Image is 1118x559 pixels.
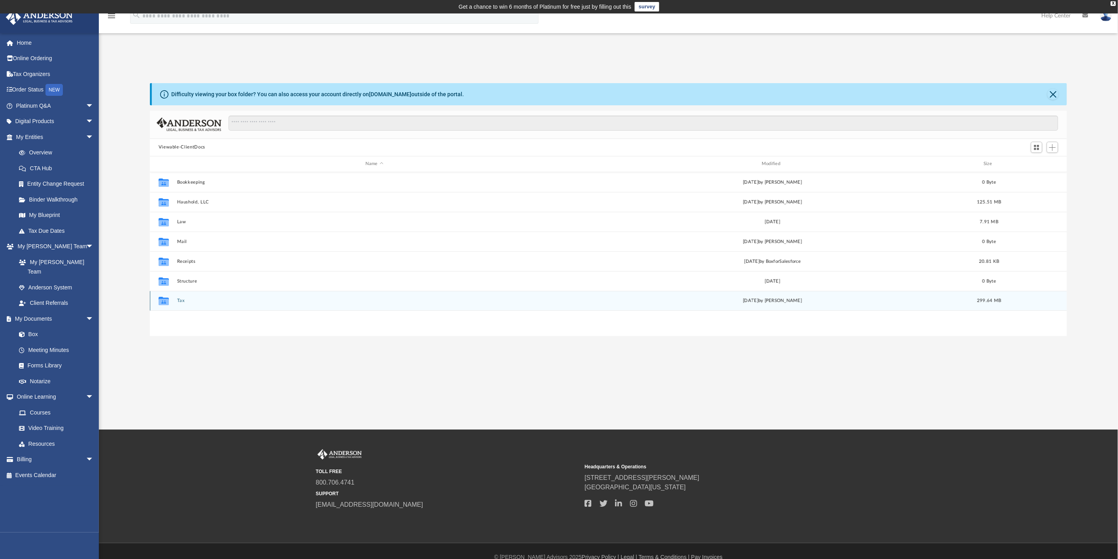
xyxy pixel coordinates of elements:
[575,238,970,245] div: [DATE] by [PERSON_NAME]
[585,463,848,470] small: Headquarters & Operations
[982,239,996,243] span: 0 Byte
[86,389,102,405] span: arrow_drop_down
[316,468,579,475] small: TOLL FREE
[6,467,106,483] a: Events Calendar
[229,116,1059,131] input: Search files and folders
[575,218,970,225] div: [DATE]
[575,297,970,304] div: [DATE] by [PERSON_NAME]
[177,279,571,284] button: Structure
[575,258,970,265] div: [DATE] by BoxforSalesforce
[6,389,102,405] a: Online Learningarrow_drop_down
[177,239,571,244] button: Mail
[982,279,996,283] span: 0 Byte
[635,2,659,11] a: survey
[11,279,102,295] a: Anderson System
[11,176,106,192] a: Entity Change Request
[11,358,98,374] a: Forms Library
[6,239,102,255] a: My [PERSON_NAME] Teamarrow_drop_down
[107,11,116,21] i: menu
[86,239,102,255] span: arrow_drop_down
[176,160,571,167] div: Name
[1047,142,1059,153] button: Add
[6,66,106,82] a: Tax Organizers
[11,436,102,452] a: Resources
[6,129,106,145] a: My Entitiesarrow_drop_down
[11,160,106,176] a: CTA Hub
[1100,10,1112,21] img: User Pic
[4,10,75,25] img: Anderson Advisors Platinum Portal
[177,180,571,185] button: Bookkeeping
[6,311,102,327] a: My Documentsarrow_drop_down
[11,223,106,239] a: Tax Due Dates
[369,91,411,97] a: [DOMAIN_NAME]
[177,200,571,205] button: Haushold, LLC
[575,179,970,186] div: [DATE] by [PERSON_NAME]
[11,373,102,389] a: Notarize
[153,160,173,167] div: id
[11,420,98,436] a: Video Training
[1031,142,1043,153] button: Switch to Grid View
[6,82,106,98] a: Order StatusNEW
[1111,1,1116,6] div: close
[11,145,106,161] a: Overview
[575,160,970,167] div: Modified
[977,200,1001,204] span: 125.51 MB
[585,484,686,491] a: [GEOGRAPHIC_DATA][US_STATE]
[977,299,1001,303] span: 299.64 MB
[1048,89,1059,100] button: Close
[107,15,116,21] a: menu
[11,405,102,420] a: Courses
[1008,160,1064,167] div: id
[11,254,98,279] a: My [PERSON_NAME] Team
[11,207,102,223] a: My Blueprint
[11,342,102,358] a: Meeting Minutes
[86,114,102,130] span: arrow_drop_down
[979,259,999,263] span: 20.81 KB
[980,219,999,224] span: 7.91 MB
[150,172,1067,336] div: grid
[316,490,579,497] small: SUPPORT
[585,474,700,481] a: [STREET_ADDRESS][PERSON_NAME]
[459,2,632,11] div: Get a chance to win 6 months of Platinum for free just by filling out this
[316,479,355,486] a: 800.706.4741
[86,311,102,327] span: arrow_drop_down
[575,278,970,285] div: [DATE]
[132,11,141,19] i: search
[177,259,571,264] button: Receipts
[11,192,106,207] a: Binder Walkthrough
[171,90,464,99] div: Difficulty viewing your box folder? You can also access your account directly on outside of the p...
[159,144,205,151] button: Viewable-ClientDocs
[982,180,996,184] span: 0 Byte
[973,160,1005,167] div: Size
[86,452,102,468] span: arrow_drop_down
[6,452,106,468] a: Billingarrow_drop_down
[6,114,106,129] a: Digital Productsarrow_drop_down
[575,198,970,205] div: [DATE] by [PERSON_NAME]
[86,129,102,145] span: arrow_drop_down
[316,501,423,508] a: [EMAIL_ADDRESS][DOMAIN_NAME]
[11,327,98,342] a: Box
[6,98,106,114] a: Platinum Q&Aarrow_drop_down
[11,295,102,311] a: Client Referrals
[177,219,571,224] button: Law
[177,298,571,303] button: Tax
[45,84,63,96] div: NEW
[86,98,102,114] span: arrow_drop_down
[316,449,363,460] img: Anderson Advisors Platinum Portal
[6,35,106,51] a: Home
[6,51,106,67] a: Online Ordering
